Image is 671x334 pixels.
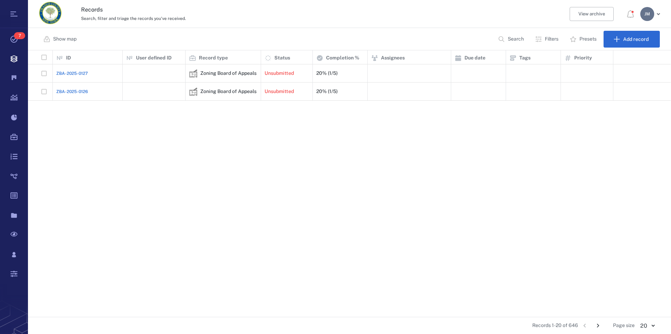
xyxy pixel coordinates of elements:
[640,7,663,21] button: JM
[604,31,660,48] button: Add record
[316,89,338,94] div: 20% (1/5)
[532,322,578,329] span: Records 1-20 of 646
[53,36,77,43] p: Show map
[200,89,269,94] div: Zoning Board of Appeals Form
[494,31,529,48] button: Search
[570,7,614,21] button: View archive
[81,16,186,21] span: Search, filter and triage the records you've received.
[508,36,524,43] p: Search
[265,88,294,95] p: Unsubmitted
[14,32,25,39] span: 7
[66,55,71,62] p: ID
[545,36,558,43] p: Filters
[39,2,62,24] img: Orange County Planning Department logo
[381,55,405,62] p: Assignees
[578,320,605,331] nav: pagination navigation
[464,55,485,62] p: Due date
[56,70,88,77] a: ZBA-2025-0127
[635,322,660,330] div: 20
[189,69,197,78] img: icon Zoning Board of Appeals Form
[265,70,294,77] p: Unsubmitted
[189,87,197,96] div: Zoning Board of Appeals Form
[316,71,338,76] div: 20% (1/5)
[81,6,462,14] h3: Records
[579,36,597,43] p: Presets
[274,55,290,62] p: Status
[39,2,62,27] a: Go home
[592,320,604,331] button: Go to next page
[56,88,88,95] a: ZBA-2025-0126
[519,55,531,62] p: Tags
[199,55,228,62] p: Record type
[189,69,197,78] div: Zoning Board of Appeals Form
[39,31,82,48] button: Show map
[613,322,635,329] span: Page size
[574,55,592,62] p: Priority
[136,55,172,62] p: User defined ID
[189,87,197,96] img: icon Zoning Board of Appeals Form
[531,31,564,48] button: Filters
[565,31,602,48] button: Presets
[200,71,269,76] div: Zoning Board of Appeals Form
[326,55,359,62] p: Completion %
[640,7,654,21] div: J M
